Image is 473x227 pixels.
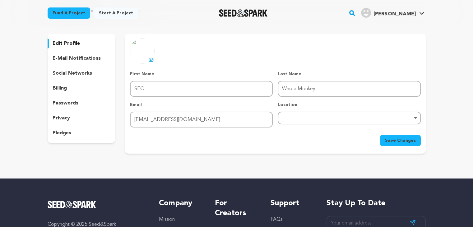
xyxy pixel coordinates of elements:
button: edit profile [48,39,115,49]
button: passwords [48,98,115,108]
p: First Name [130,71,273,77]
span: SEO W.'s Profile [360,7,425,20]
button: social networks [48,68,115,78]
a: Mission [159,217,175,222]
p: social networks [53,70,92,77]
a: Start a project [94,7,138,19]
img: Seed&Spark Logo Dark Mode [219,9,268,17]
p: privacy [53,114,70,122]
a: Seed&Spark Homepage [48,201,147,208]
a: FAQs [271,217,282,222]
button: billing [48,83,115,93]
a: Seed&Spark Homepage [219,9,268,17]
input: Last Name [278,81,420,97]
div: SEO W.'s Profile [361,8,415,18]
a: SEO W.'s Profile [360,7,425,18]
h5: Company [159,198,202,208]
p: Email [130,102,273,108]
p: Last Name [278,71,420,77]
a: Fund a project [48,7,90,19]
p: e-mail notifications [53,55,101,62]
button: privacy [48,113,115,123]
span: [PERSON_NAME] [373,12,415,16]
span: Save Changes [385,137,416,144]
button: e-mail notifications [48,53,115,63]
h5: For Creators [215,198,258,218]
h5: Stay up to date [327,198,426,208]
input: Email [130,112,273,127]
p: pledges [53,129,71,137]
img: Seed&Spark Logo [48,201,96,208]
p: edit profile [53,40,80,47]
img: user.png [361,8,371,18]
h5: Support [271,198,314,208]
input: First Name [130,81,273,97]
p: billing [53,85,67,92]
p: passwords [53,100,78,107]
button: Save Changes [380,135,421,146]
button: pledges [48,128,115,138]
p: Location [278,102,420,108]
